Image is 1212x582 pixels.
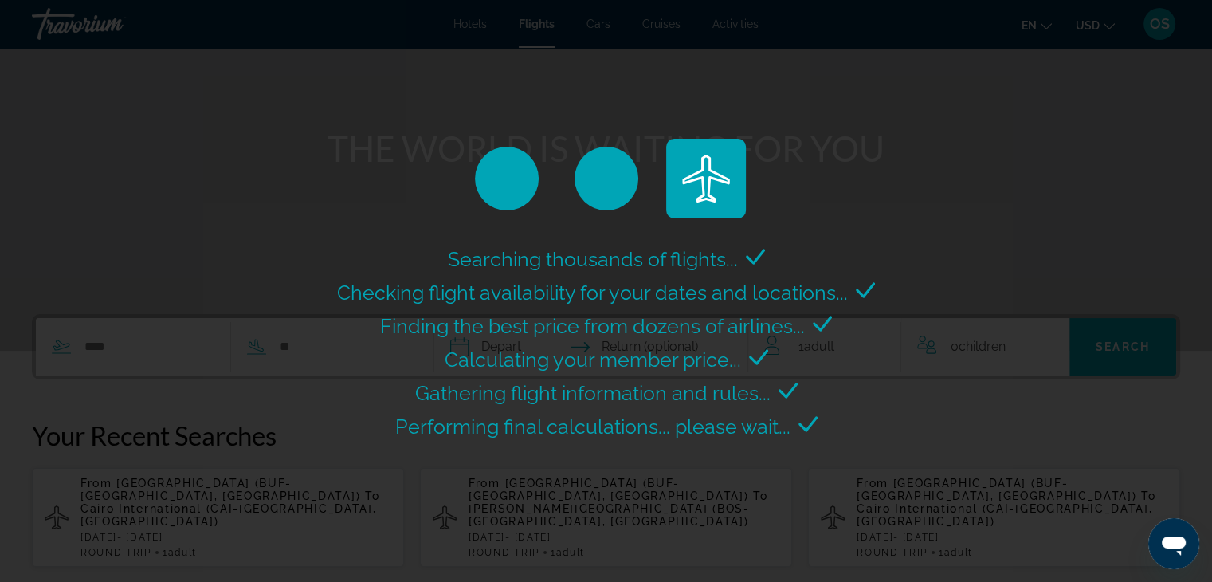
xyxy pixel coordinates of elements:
[395,415,790,438] span: Performing final calculations... please wait...
[1148,518,1199,569] iframe: Button to launch messaging window
[337,281,848,305] span: Checking flight availability for your dates and locations...
[380,314,805,338] span: Finding the best price from dozens of airlines...
[448,247,738,271] span: Searching thousands of flights...
[415,381,771,405] span: Gathering flight information and rules...
[445,348,741,372] span: Calculating your member price...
